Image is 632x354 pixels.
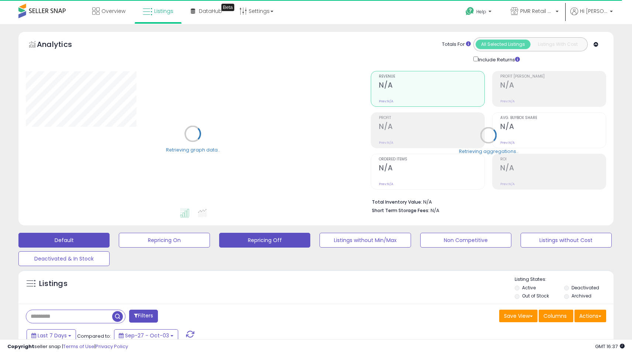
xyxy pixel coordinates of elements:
button: Repricing On [119,233,210,248]
button: Last 7 Days [27,329,76,342]
p: Listing States: [515,276,614,283]
a: Privacy Policy [96,343,128,350]
label: Out of Stock [522,293,549,299]
span: 2025-10-11 16:37 GMT [595,343,625,350]
h5: Analytics [37,39,86,51]
div: Totals For [442,41,471,48]
button: Repricing Off [219,233,310,248]
a: Help [460,1,499,24]
div: Retrieving graph data.. [166,146,220,153]
h5: Listings [39,279,68,289]
button: Default [18,233,110,248]
button: Non Competitive [420,233,511,248]
div: seller snap | | [7,343,128,350]
span: PMR Retail USA LLC [520,7,553,15]
button: Listings without Cost [521,233,612,248]
label: Archived [571,293,591,299]
span: Sep-27 - Oct-03 [125,332,169,339]
span: Listings [154,7,173,15]
a: Hi [PERSON_NAME] [570,7,613,24]
strong: Copyright [7,343,34,350]
div: Include Returns [468,55,529,64]
span: DataHub [199,7,222,15]
span: Compared to: [77,333,111,340]
button: Columns [539,310,573,322]
button: Listings without Min/Max [320,233,411,248]
label: Deactivated [571,285,599,291]
button: Save View [499,310,538,322]
button: Deactivated & In Stock [18,251,110,266]
button: All Selected Listings [476,40,531,49]
span: Help [476,8,486,15]
div: Retrieving aggregations.. [459,148,518,154]
span: Hi [PERSON_NAME] [580,7,608,15]
span: Overview [101,7,125,15]
button: Actions [574,310,606,322]
span: Columns [543,312,567,320]
a: Terms of Use [63,343,94,350]
span: Last 7 Days [38,332,67,339]
button: Filters [129,310,158,323]
i: Get Help [465,7,474,16]
label: Active [522,285,536,291]
div: Tooltip anchor [221,4,234,11]
button: Listings With Cost [530,40,585,49]
button: Sep-27 - Oct-03 [114,329,178,342]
